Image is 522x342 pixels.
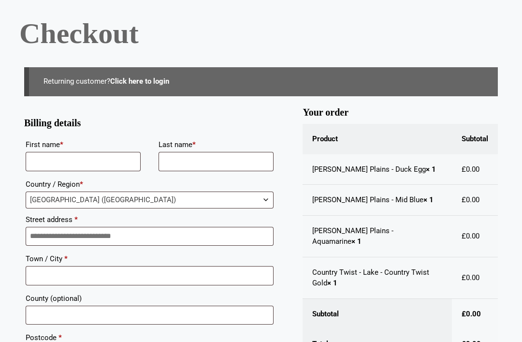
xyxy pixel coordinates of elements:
[426,165,436,174] strong: × 1
[24,121,275,125] h3: Billing details
[462,195,466,204] span: £
[462,310,466,318] span: £
[303,216,452,257] td: [PERSON_NAME] Plains - Aquamarine
[26,192,274,208] span: Country / Region
[423,195,434,204] strong: × 1
[462,310,481,318] bdi: 0.00
[159,137,274,152] label: Last name
[303,111,498,115] h3: Your order
[462,195,479,204] bdi: 0.00
[26,291,274,306] label: County
[26,192,273,208] span: United Kingdom (UK)
[462,232,479,240] bdi: 0.00
[303,185,452,216] td: [PERSON_NAME] Plains - Mid Blue
[452,124,498,154] th: Subtotal
[110,77,169,86] a: Click here to login
[303,257,452,299] td: Country Twist - Lake - Country Twist Gold
[462,165,479,174] bdi: 0.00
[351,237,362,246] strong: × 1
[19,19,503,48] h1: Checkout
[462,165,466,174] span: £
[24,67,498,96] div: Returning customer?
[26,177,274,192] label: Country / Region
[303,299,452,329] th: Subtotal
[303,154,452,185] td: [PERSON_NAME] Plains - Duck Egg
[462,232,466,240] span: £
[26,252,274,266] label: Town / City
[327,279,337,287] strong: × 1
[50,294,82,303] span: (optional)
[303,124,452,154] th: Product
[26,212,274,227] label: Street address
[462,273,466,282] span: £
[462,273,479,282] bdi: 0.00
[26,137,141,152] label: First name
